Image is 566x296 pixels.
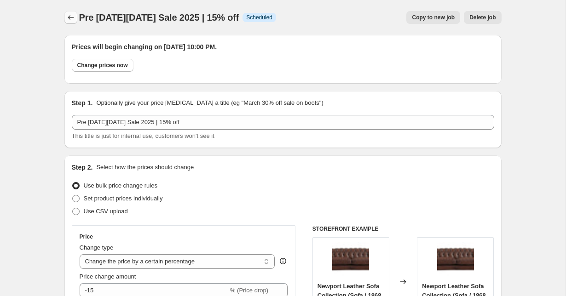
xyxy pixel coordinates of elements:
[406,11,460,24] button: Copy to new job
[246,14,272,21] span: Scheduled
[80,273,136,280] span: Price change amount
[72,132,214,139] span: This title is just for internal use, customers won't see it
[312,225,494,233] h6: STOREFRONT EXAMPLE
[72,98,93,108] h2: Step 1.
[469,14,496,21] span: Delete job
[77,62,128,69] span: Change prices now
[72,163,93,172] h2: Step 2.
[437,242,474,279] img: 9956S1866H-wb_80x.jpg
[72,59,133,72] button: Change prices now
[79,12,239,23] span: Pre [DATE][DATE] Sale 2025 | 15% off
[80,244,114,251] span: Change type
[84,182,157,189] span: Use bulk price change rules
[230,287,268,294] span: % (Price drop)
[72,42,494,51] h2: Prices will begin changing on [DATE] 10:00 PM.
[96,98,323,108] p: Optionally give your price [MEDICAL_DATA] a title (eg "March 30% off sale on boots")
[80,233,93,240] h3: Price
[84,208,128,215] span: Use CSV upload
[64,11,77,24] button: Price change jobs
[332,242,369,279] img: 9956S1866H-wb_80x.jpg
[464,11,501,24] button: Delete job
[84,195,163,202] span: Set product prices individually
[96,163,194,172] p: Select how the prices should change
[412,14,455,21] span: Copy to new job
[278,256,288,266] div: help
[72,115,494,130] input: 30% off holiday sale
